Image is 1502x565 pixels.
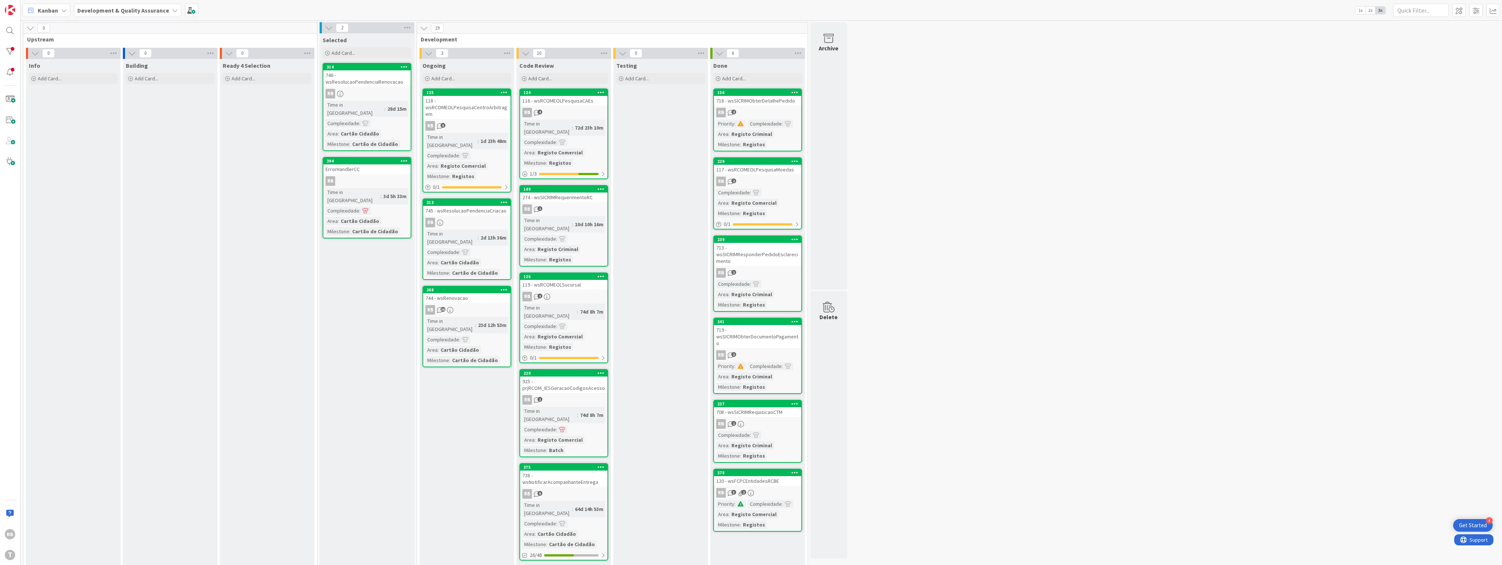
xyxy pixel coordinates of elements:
span: : [478,137,479,145]
a: 313745 - wsResolucaoPendenciaCriacaoRBTime in [GEOGRAPHIC_DATA]:2d 13h 36mComplexidade:Area:Cartã... [422,198,511,280]
div: Priority [716,362,734,370]
span: : [449,172,450,180]
span: : [546,446,547,454]
div: 220 [520,370,607,377]
div: 313 [423,199,511,206]
span: : [449,269,450,277]
div: Time in [GEOGRAPHIC_DATA] [522,304,577,320]
div: 229 [717,159,801,164]
div: 28d 15m [385,105,408,113]
span: : [577,411,578,419]
span: : [349,227,350,235]
span: : [459,151,460,160]
span: 2 [731,110,736,114]
span: : [728,199,730,207]
span: : [546,255,547,264]
div: Registo Criminal [730,290,774,298]
span: : [740,301,741,309]
div: 314 [323,64,411,70]
div: 126 [520,273,607,280]
div: RB [716,268,726,278]
div: ErrorHandlerCC [323,164,411,174]
div: 394 [323,158,411,164]
div: Registo Criminal [536,245,580,253]
div: RB [716,350,726,360]
div: 718 - wsSICRIMObterDetalhePedido [714,96,801,106]
div: Milestone [716,383,740,391]
span: : [438,346,439,354]
span: 3 [731,490,736,495]
span: Kanban [38,6,58,15]
div: 394 [327,158,411,164]
div: Registo Comercial [536,332,585,341]
div: RB [716,488,726,498]
div: 117 - wsRCOMEOLPesquisaMoedas [714,165,801,174]
a: 126119 - wsRCOMEOLSucursalRBTime in [GEOGRAPHIC_DATA]:74d 8h 7mComplexidade:Area:Registo Comercia... [519,273,608,363]
b: Development & Quality Assurance [77,7,169,14]
div: Complexidade [748,500,782,508]
div: 719 - wsSICRIMObterDocumentoPagamento [714,325,801,348]
div: 378120 - wsFCPCEntidadesRCBE [714,469,801,486]
div: RB [423,218,511,227]
div: 746 - wsResolucaoPendenciaRenovacao [323,70,411,87]
div: RB [520,108,607,117]
span: : [740,452,741,460]
img: Visit kanbanzone.com [5,5,15,15]
div: Area [716,372,728,381]
div: 274 - wsSICRIMRequerimentoRC [520,193,607,202]
div: Complexidade [425,248,459,256]
span: : [572,505,573,513]
span: Add Card... [528,75,552,82]
div: Milestone [522,446,546,454]
span: : [728,130,730,138]
div: Area [522,436,535,444]
span: : [734,362,735,370]
span: : [572,220,573,228]
div: RB [423,121,511,131]
div: Complexidade [326,119,359,127]
span: : [359,207,360,215]
span: : [535,148,536,157]
div: Area [425,162,438,170]
span: : [459,335,460,344]
span: : [572,124,573,132]
div: RB [326,89,335,98]
a: 268744 - wsRenovacaoRBTime in [GEOGRAPHIC_DATA]:23d 12h 53mComplexidade:Area:Cartão CidadãoMilest... [422,286,511,367]
a: 237708 - wsSICRIMRequisicaoCTMRBComplexidade:Area:Registo CriminalMilestone:Registos [713,400,802,463]
div: 229 [714,158,801,165]
span: 5 [441,123,445,128]
div: Cartão Cidadão [439,258,481,267]
div: Area [522,148,535,157]
span: : [546,159,547,167]
span: : [740,383,741,391]
div: Complexidade [716,431,750,439]
div: 239 [714,236,801,243]
div: 314 [327,64,411,70]
div: Registos [741,140,767,148]
span: : [750,188,751,197]
div: RB [714,488,801,498]
div: Complexidade [522,425,556,434]
span: : [728,372,730,381]
div: 119 - wsRCOMEOLSucursal [520,280,607,290]
a: 394ErrorHandlerCCRBTime in [GEOGRAPHIC_DATA]:3d 5h 33mComplexidade:Area:Cartão CidadãoMilestone:C... [323,157,411,238]
span: 1 [731,421,736,426]
div: 125 [423,89,511,96]
div: Complexidade [425,335,459,344]
div: Complexidade [748,120,782,128]
div: RB [714,177,801,186]
span: : [546,343,547,351]
input: Quick Filter... [1393,4,1449,17]
span: Add Card... [722,75,746,82]
div: 74d 8h 7m [578,411,605,419]
span: : [556,138,557,146]
div: Priority [716,500,734,508]
div: 126 [523,274,607,279]
div: RB [425,121,435,131]
div: Milestone [716,452,740,460]
div: Area [425,346,438,354]
div: Registo Criminal [730,372,774,381]
div: 74d 8h 7m [578,308,605,316]
div: 708 - wsSICRIMRequisicaoCTM [714,407,801,417]
div: Time in [GEOGRAPHIC_DATA] [326,101,384,117]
